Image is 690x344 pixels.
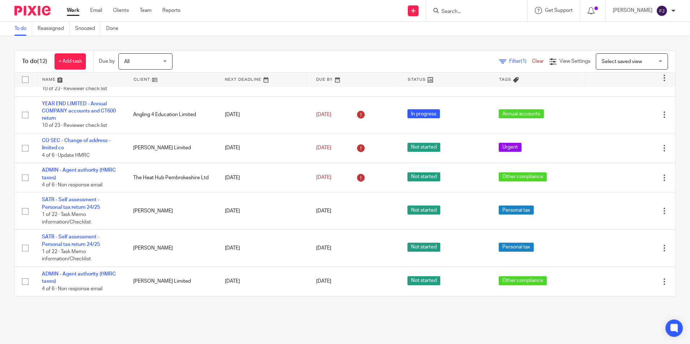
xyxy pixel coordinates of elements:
[42,182,102,188] span: 4 of 6 · Non response email
[162,7,180,14] a: Reports
[126,193,217,230] td: [PERSON_NAME]
[407,206,440,215] span: Not started
[140,7,152,14] a: Team
[218,230,309,267] td: [DATE]
[42,197,100,210] a: SATR - Self assessment - Personal tax return 24/25
[42,212,91,225] span: 1 of 22 · Task Memo information/Checklist
[509,59,532,64] span: Filter
[14,6,51,16] img: Pixie
[218,163,309,193] td: [DATE]
[54,53,86,70] a: + Add task
[656,5,668,17] img: svg%3E
[613,7,652,14] p: [PERSON_NAME]
[90,7,102,14] a: Email
[407,243,440,252] span: Not started
[532,59,544,64] a: Clear
[499,78,511,81] span: Tags
[99,58,115,65] p: Due by
[37,58,47,64] span: (12)
[316,208,331,213] span: [DATE]
[499,172,547,181] span: Other compliance
[218,133,309,163] td: [DATE]
[42,153,90,158] span: 4 of 6 · Update HMRC
[218,96,309,133] td: [DATE]
[75,22,101,36] a: Snoozed
[14,22,32,36] a: To do
[499,206,534,215] span: Personal tax
[407,172,440,181] span: Not started
[316,279,331,284] span: [DATE]
[126,96,217,133] td: Angling 4 Education Limited
[559,59,590,64] span: View Settings
[42,86,107,91] span: 10 of 23 · Reviewer check list
[126,266,217,296] td: [PERSON_NAME] Limited
[441,9,506,15] input: Search
[407,109,440,118] span: In progress
[126,230,217,267] td: [PERSON_NAME]
[407,143,440,152] span: Not started
[22,58,47,65] h1: To do
[545,8,573,13] span: Get Support
[42,168,116,180] a: ADMIN - Agent authority (HMRC taxes)
[499,276,547,285] span: Other compliance
[316,145,331,150] span: [DATE]
[316,175,331,180] span: [DATE]
[218,193,309,230] td: [DATE]
[499,143,521,152] span: Urgent
[106,22,124,36] a: Done
[42,272,116,284] a: ADMIN - Agent authority (HMRC taxes)
[521,59,527,64] span: (1)
[316,112,331,117] span: [DATE]
[38,22,70,36] a: Reassigned
[42,123,107,128] span: 10 of 23 · Reviewer check list
[407,276,440,285] span: Not started
[499,243,534,252] span: Personal tax
[126,133,217,163] td: [PERSON_NAME] Limited
[113,7,129,14] a: Clients
[42,286,102,291] span: 4 of 6 · Non response email
[67,7,79,14] a: Work
[499,109,544,118] span: Annual accounts
[218,266,309,296] td: [DATE]
[602,59,642,64] span: Select saved view
[42,138,110,150] a: CO SEC - Change of address - limited co
[42,101,116,121] a: YEAR END LIMITED - Annual COMPANY accounts and CT600 return
[124,59,130,64] span: All
[42,234,100,247] a: SATR - Self assessment - Personal tax return 24/25
[42,249,91,262] span: 1 of 22 · Task Memo information/Checklist
[126,163,217,193] td: The Heat Hub Pembrokeshire Ltd
[316,246,331,251] span: [DATE]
